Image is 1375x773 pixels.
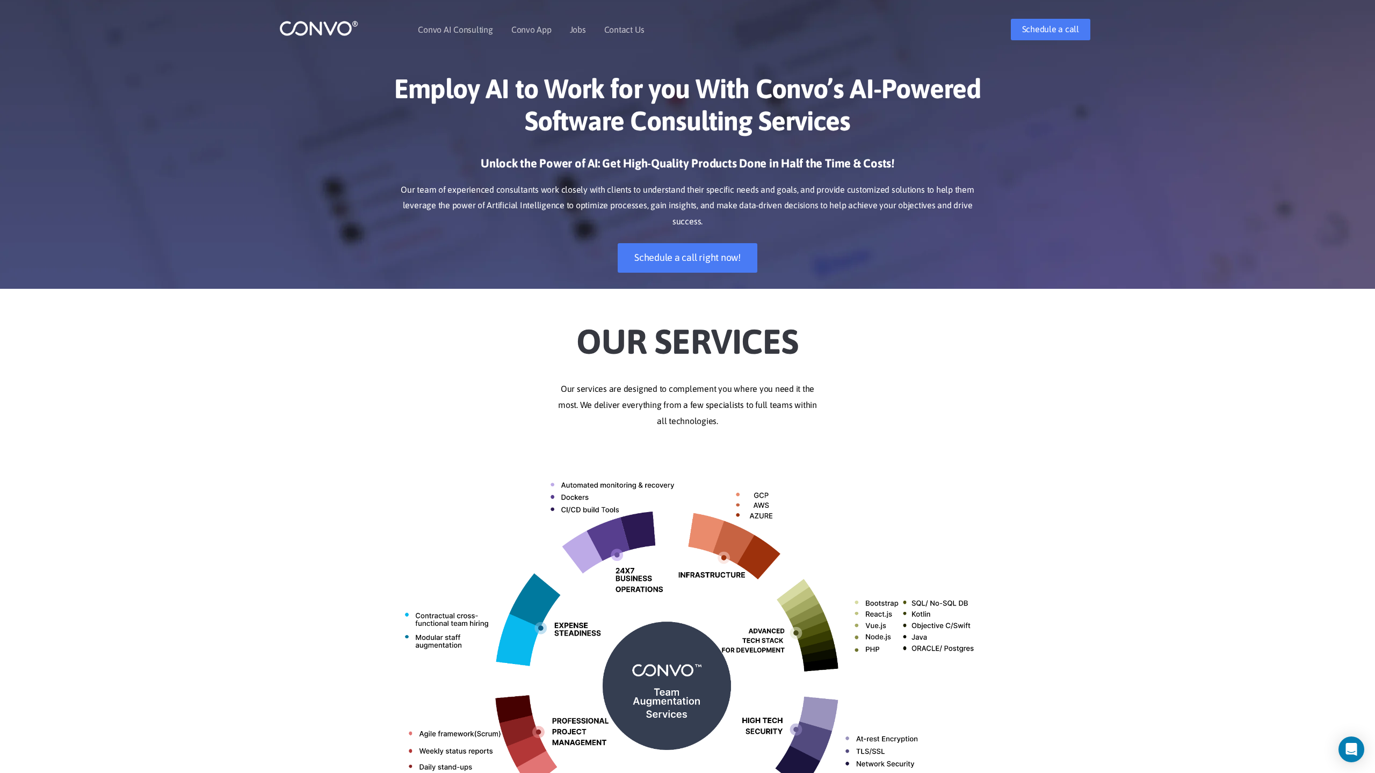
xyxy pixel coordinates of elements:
a: Schedule a call [1011,19,1090,40]
h2: Our Services [389,305,986,365]
p: Our team of experienced consultants work closely with clients to understand their specific needs ... [389,182,986,230]
p: Our services are designed to complement you where you need it the most. We deliver everything fro... [389,381,986,429]
a: Convo AI Consulting [418,25,493,34]
a: Convo App [511,25,552,34]
h1: Employ AI to Work for you With Convo’s AI-Powered Software Consulting Services [389,72,986,145]
a: Schedule a call right now! [618,243,757,273]
img: logo_1.png [279,20,358,37]
h3: Unlock the Power of AI: Get High-Quality Products Done in Half the Time & Costs! [389,156,986,179]
div: Open Intercom Messenger [1338,736,1364,762]
a: Contact Us [604,25,645,34]
a: Jobs [570,25,586,34]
